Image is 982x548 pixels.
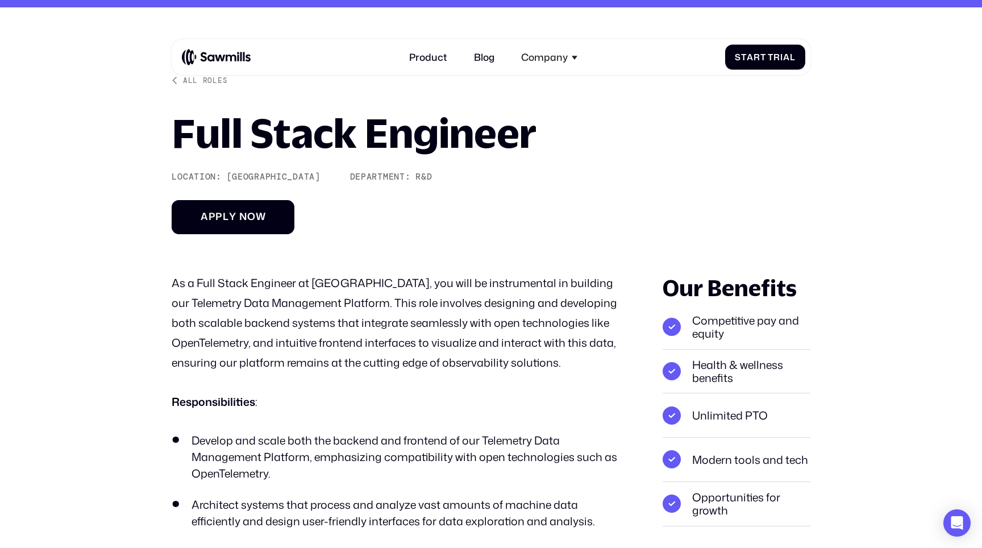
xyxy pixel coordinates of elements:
strong: Responsibilities [172,394,255,409]
div: Our Benefits [663,273,810,303]
div: Company [514,44,585,70]
li: Health & wellness benefits [663,350,810,394]
li: Competitive pay and equity [663,305,810,350]
li: Unlimited PTO [663,393,810,438]
li: Modern tools and tech [663,438,810,482]
h1: Full Stack Engineer [172,113,536,153]
span: y [229,211,236,223]
span: p [215,211,223,223]
span: t [741,52,747,63]
span: n [239,211,247,223]
span: T [768,52,773,63]
p: : [172,392,623,412]
span: r [773,52,780,63]
a: StartTrial [725,45,805,70]
span: w [256,211,266,223]
p: ‍ [663,526,810,538]
span: a [783,52,790,63]
li: Architect systems that process and analyze vast amounts of machine data efficiently and design us... [172,496,623,529]
span: o [247,211,256,223]
div: Location: [172,172,221,182]
div: Department: [350,172,411,182]
span: r [754,52,760,63]
span: i [780,52,783,63]
div: Open Intercom Messenger [943,509,971,537]
span: l [223,211,229,223]
li: Opportunities for growth [663,482,810,526]
span: t [760,52,766,63]
span: A [201,211,209,223]
div: R&D [415,172,432,182]
a: Product [402,44,454,70]
a: All roles [172,76,227,85]
span: a [747,52,754,63]
li: Develop and scale both the backend and frontend of our Telemetry Data Management Platform, emphas... [172,432,623,481]
a: Blog [467,44,502,70]
span: p [209,211,216,223]
span: S [735,52,741,63]
p: As a Full Stack Engineer at [GEOGRAPHIC_DATA], you will be instrumental in building our Telemetry... [172,273,623,373]
div: Company [521,51,568,63]
div: All roles [183,76,227,85]
div: [GEOGRAPHIC_DATA] [227,172,321,182]
span: l [790,52,796,63]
